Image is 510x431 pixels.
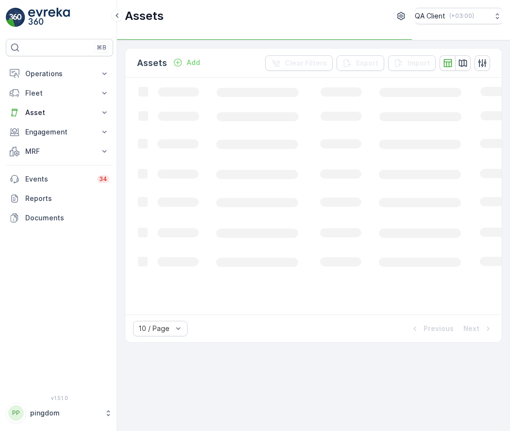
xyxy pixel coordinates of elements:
p: Clear Filters [285,58,327,68]
button: Asset [6,103,113,122]
p: Add [187,58,200,67]
p: Reports [25,194,109,203]
button: Fleet [6,83,113,103]
p: Operations [25,69,94,79]
button: Previous [409,323,455,334]
button: MRF [6,142,113,161]
p: Documents [25,213,109,223]
button: Engagement [6,122,113,142]
button: Import [388,55,436,71]
p: Asset [25,108,94,117]
p: Next [463,324,479,333]
a: Events34 [6,169,113,189]
img: logo [6,8,25,27]
p: MRF [25,147,94,156]
a: Reports [6,189,113,208]
p: Events [25,174,91,184]
button: Add [169,57,204,68]
p: Assets [125,8,164,24]
p: Assets [137,56,167,70]
p: ⌘B [97,44,106,51]
p: Engagement [25,127,94,137]
div: PP [8,405,24,421]
button: QA Client(+03:00) [415,8,502,24]
button: Next [462,323,494,334]
button: PPpingdom [6,403,113,423]
p: ( +03:00 ) [449,12,474,20]
p: 34 [99,175,107,183]
button: Clear Filters [265,55,333,71]
p: Import [408,58,430,68]
button: Operations [6,64,113,83]
span: v 1.51.0 [6,395,113,401]
button: Export [337,55,384,71]
p: Previous [424,324,454,333]
p: pingdom [30,408,100,418]
p: Export [356,58,378,68]
a: Documents [6,208,113,228]
p: QA Client [415,11,445,21]
p: Fleet [25,88,94,98]
img: logo_light-DOdMpM7g.png [28,8,70,27]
